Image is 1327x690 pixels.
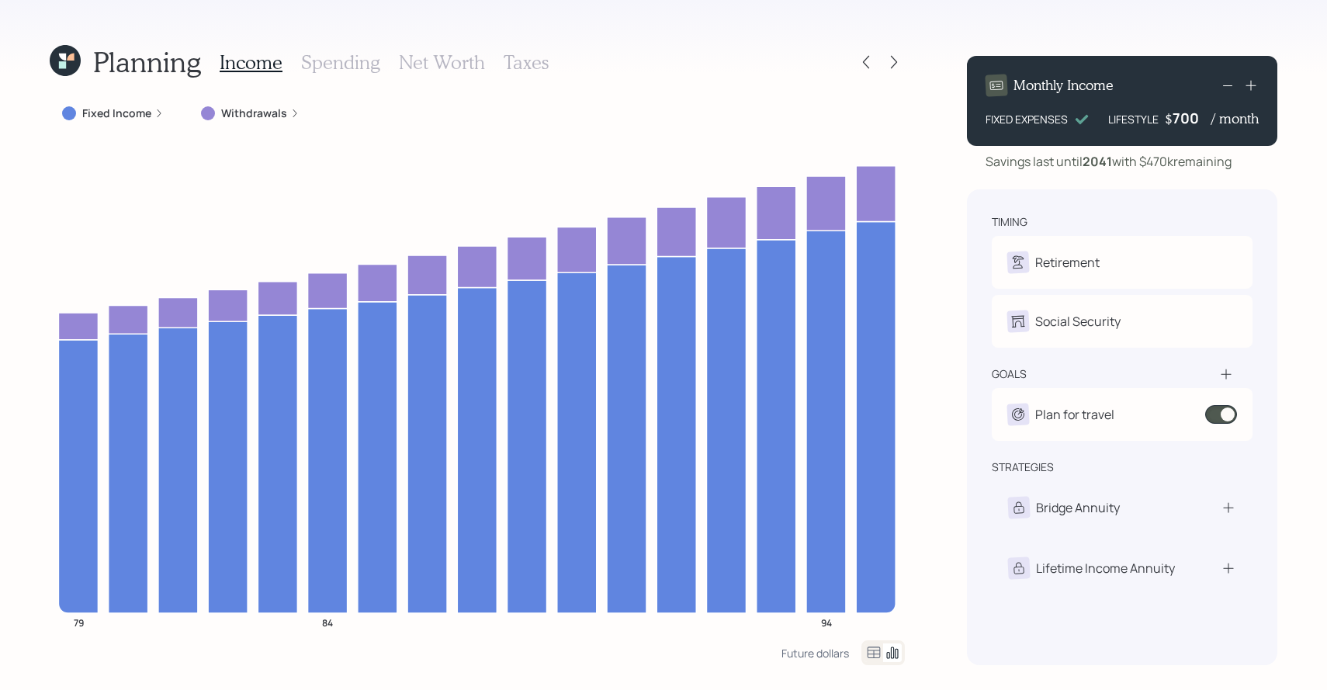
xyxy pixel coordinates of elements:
[1013,77,1114,94] h4: Monthly Income
[781,646,849,661] div: Future dollars
[74,615,84,629] tspan: 79
[221,106,287,121] label: Withdrawals
[992,366,1027,382] div: goals
[1173,109,1211,127] div: 700
[399,51,485,74] h3: Net Worth
[986,111,1068,127] div: FIXED EXPENSES
[93,45,201,78] h1: Planning
[1211,110,1259,127] h4: / month
[301,51,380,74] h3: Spending
[986,152,1232,171] div: Savings last until with $470k remaining
[992,459,1054,475] div: strategies
[504,51,549,74] h3: Taxes
[1035,312,1121,331] div: Social Security
[1035,405,1114,424] div: Plan for travel
[322,615,333,629] tspan: 84
[1036,559,1175,577] div: Lifetime Income Annuity
[82,106,151,121] label: Fixed Income
[992,214,1027,230] div: timing
[1165,110,1173,127] h4: $
[1036,498,1120,517] div: Bridge Annuity
[1035,253,1100,272] div: Retirement
[1108,111,1159,127] div: LIFESTYLE
[1083,153,1112,170] b: 2041
[220,51,282,74] h3: Income
[821,615,832,629] tspan: 94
